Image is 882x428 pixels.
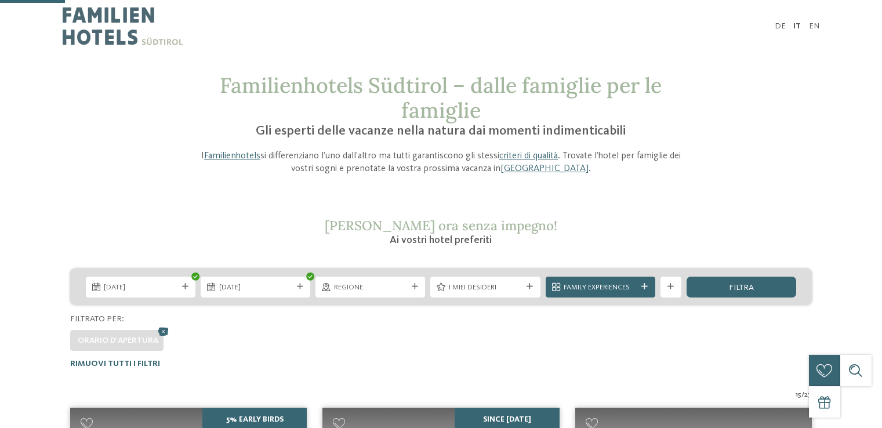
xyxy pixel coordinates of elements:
span: / [801,390,804,400]
a: [GEOGRAPHIC_DATA] [500,164,589,173]
span: [DATE] [219,282,292,293]
span: I miei desideri [449,282,522,293]
span: filtra [729,284,754,292]
span: Rimuovi tutti i filtri [70,360,160,368]
a: IT [793,22,801,30]
span: Filtrato per: [70,315,124,323]
span: Regione [334,282,407,293]
span: Orario d'apertura [78,336,158,344]
span: 15 [796,390,801,400]
span: [DATE] [104,282,177,293]
p: I si differenziano l’uno dall’altro ma tutti garantiscono gli stessi . Trovate l’hotel per famigl... [193,150,689,176]
span: Gli esperti delle vacanze nella natura dai momenti indimenticabili [256,125,626,137]
span: Ai vostri hotel preferiti [390,235,492,245]
a: Familienhotels [204,151,260,161]
span: [PERSON_NAME] ora senza impegno! [325,217,557,234]
span: Familienhotels Südtirol – dalle famiglie per le famiglie [220,72,662,124]
span: 27 [804,390,812,400]
span: Family Experiences [564,282,637,293]
a: DE [775,22,786,30]
a: EN [809,22,819,30]
a: criteri di qualità [499,151,558,161]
